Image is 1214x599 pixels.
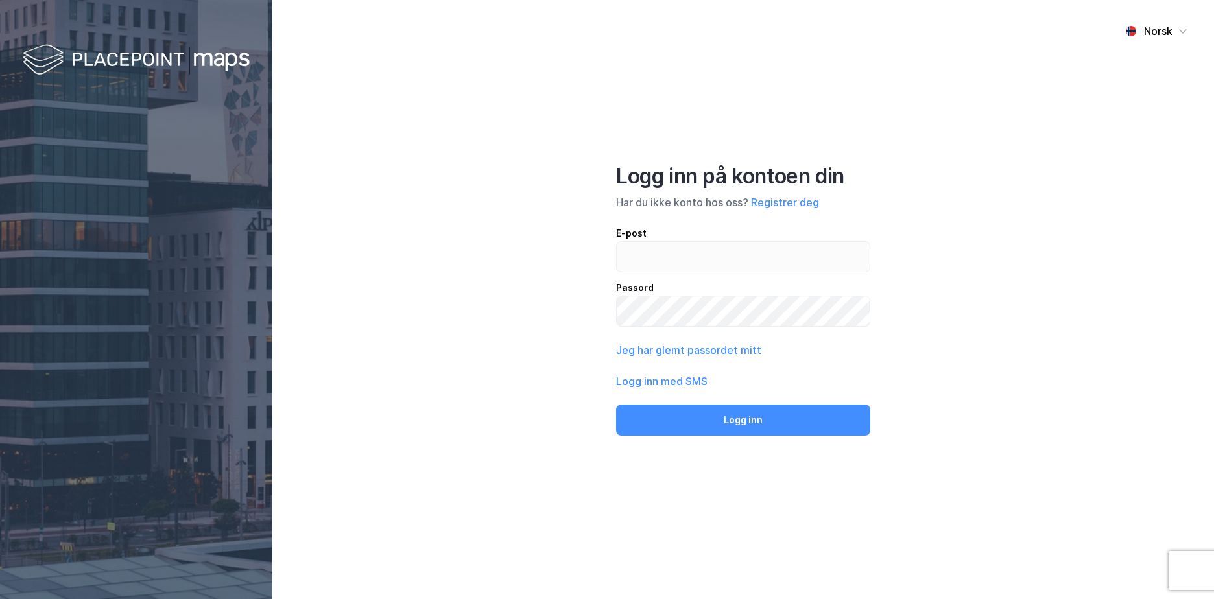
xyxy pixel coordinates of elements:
[616,280,870,296] div: Passord
[23,41,250,80] img: logo-white.f07954bde2210d2a523dddb988cd2aa7.svg
[616,373,708,389] button: Logg inn med SMS
[616,194,870,210] div: Har du ikke konto hos oss?
[1144,23,1172,39] div: Norsk
[616,342,761,358] button: Jeg har glemt passordet mitt
[616,405,870,436] button: Logg inn
[616,226,870,241] div: E-post
[751,194,819,210] button: Registrer deg
[616,163,870,189] div: Logg inn på kontoen din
